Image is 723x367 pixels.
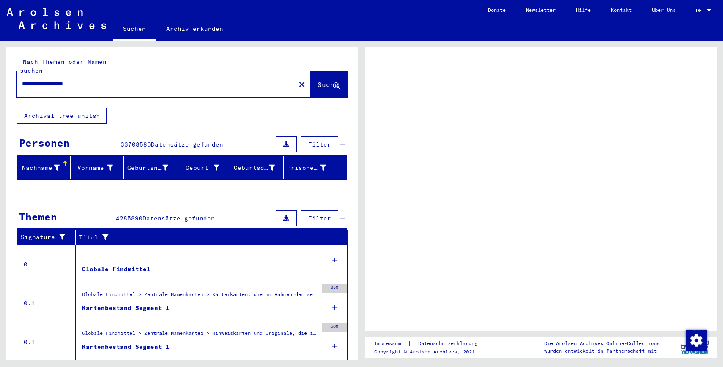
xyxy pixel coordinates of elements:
mat-header-cell: Prisoner # [284,156,347,179]
img: yv_logo.png [679,337,711,358]
button: Filter [301,210,338,226]
td: 0.1 [17,323,76,362]
mat-header-cell: Geburtsdatum [230,156,284,179]
div: Prisoner # [287,161,337,174]
p: Copyright © Arolsen Archives, 2021 [374,348,487,356]
div: Personen [19,135,70,150]
mat-header-cell: Geburtsname [124,156,177,179]
span: Filter [308,215,331,222]
div: Globale Findmittel [82,265,151,274]
p: wurden entwickelt in Partnerschaft mit [544,347,660,355]
td: 0 [17,245,76,284]
div: Geburtsdatum [234,163,275,172]
a: Suchen [113,19,156,41]
div: Geburt‏ [181,161,230,174]
img: Arolsen_neg.svg [7,8,106,29]
p: Die Arolsen Archives Online-Collections [544,340,660,347]
div: Vorname [74,163,113,172]
div: Geburtsname [127,163,168,172]
div: Kartenbestand Segment 1 [82,343,170,351]
div: Nachname [21,163,60,172]
a: Archiv erkunden [156,19,233,39]
span: Datensätze gefunden [142,215,215,222]
div: Zustimmung ändern [686,330,706,350]
div: Geburtsname [127,161,179,174]
div: Geburt‏ [181,163,219,172]
button: Suche [310,71,348,97]
div: Vorname [74,161,123,174]
button: Filter [301,136,338,152]
button: Clear [293,76,310,92]
div: 350 [322,284,347,293]
span: DE [696,8,705,14]
td: 0.1 [17,284,76,323]
span: Datensätze gefunden [151,141,223,148]
div: Geburtsdatum [234,161,285,174]
div: Titel [79,231,339,244]
mat-header-cell: Geburt‏ [177,156,230,179]
span: 33708586 [120,141,151,148]
div: Kartenbestand Segment 1 [82,304,170,313]
div: | [374,339,487,348]
img: Zustimmung ändern [686,330,707,351]
div: Signature [21,233,69,242]
div: Signature [21,231,77,244]
div: Globale Findmittel > Zentrale Namenkartei > Hinweiskarten und Originale, die in T/D-Fällen aufgef... [82,329,318,341]
mat-header-cell: Vorname [71,156,124,179]
div: Themen [19,209,57,224]
div: 500 [322,323,347,332]
a: Datenschutzerklärung [411,339,487,348]
mat-icon: close [297,79,307,90]
div: Globale Findmittel > Zentrale Namenkartei > Karteikarten, die im Rahmen der sequentiellen Massend... [82,291,318,302]
div: Titel [79,233,331,242]
span: Filter [308,141,331,148]
mat-header-cell: Nachname [17,156,71,179]
a: Impressum [374,339,408,348]
div: Prisoner # [287,163,326,172]
button: Archival tree units [17,108,107,124]
span: Suche [318,80,339,89]
mat-label: Nach Themen oder Namen suchen [20,58,107,74]
span: 4285890 [116,215,142,222]
div: Nachname [21,161,70,174]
